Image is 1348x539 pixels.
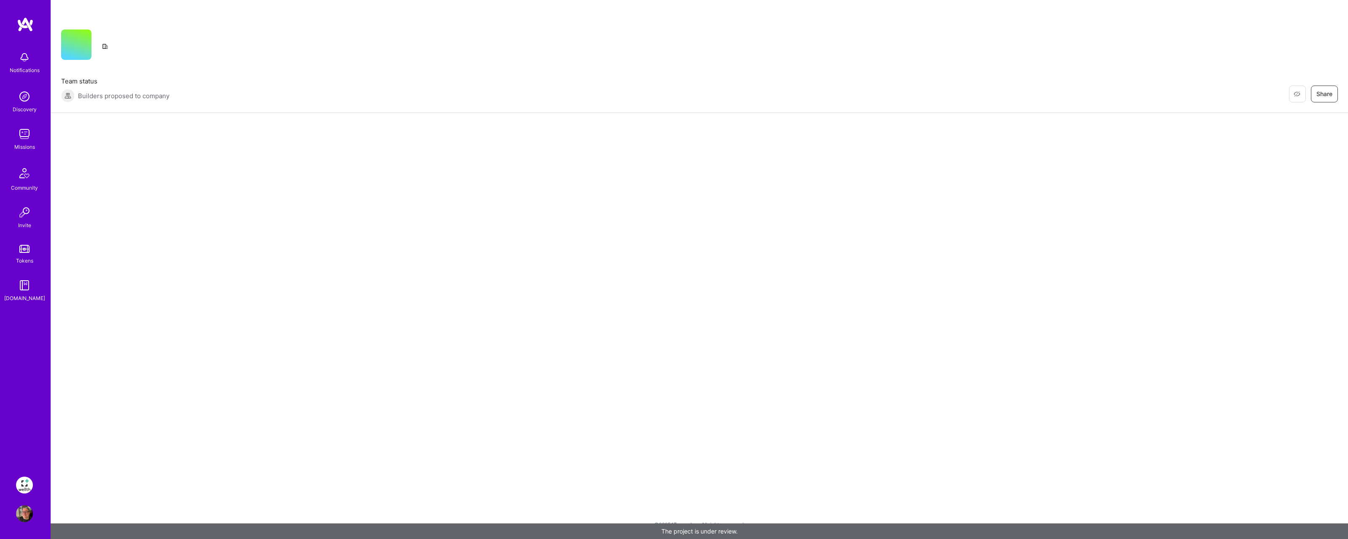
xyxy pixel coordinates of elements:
[16,49,33,66] img: bell
[11,183,38,192] div: Community
[4,294,45,303] div: [DOMAIN_NAME]
[19,245,30,253] img: tokens
[102,43,108,50] i: icon CompanyGray
[10,66,40,75] div: Notifications
[14,505,35,522] a: User Avatar
[1311,86,1338,102] button: Share
[16,477,33,493] img: Wellth: Team for Health and Wellness
[16,505,33,522] img: User Avatar
[14,163,35,183] img: Community
[1294,91,1300,97] i: icon EyeClosed
[14,477,35,493] a: Wellth: Team for Health and Wellness
[51,523,1348,539] div: The project is under review.
[1316,90,1332,98] span: Share
[16,204,33,221] img: Invite
[17,17,34,32] img: logo
[14,142,35,151] div: Missions
[61,89,75,102] img: Builders proposed to company
[16,88,33,105] img: discovery
[16,126,33,142] img: teamwork
[16,256,33,265] div: Tokens
[78,91,169,100] span: Builders proposed to company
[16,277,33,294] img: guide book
[18,221,31,230] div: Invite
[61,77,169,86] span: Team status
[13,105,37,114] div: Discovery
